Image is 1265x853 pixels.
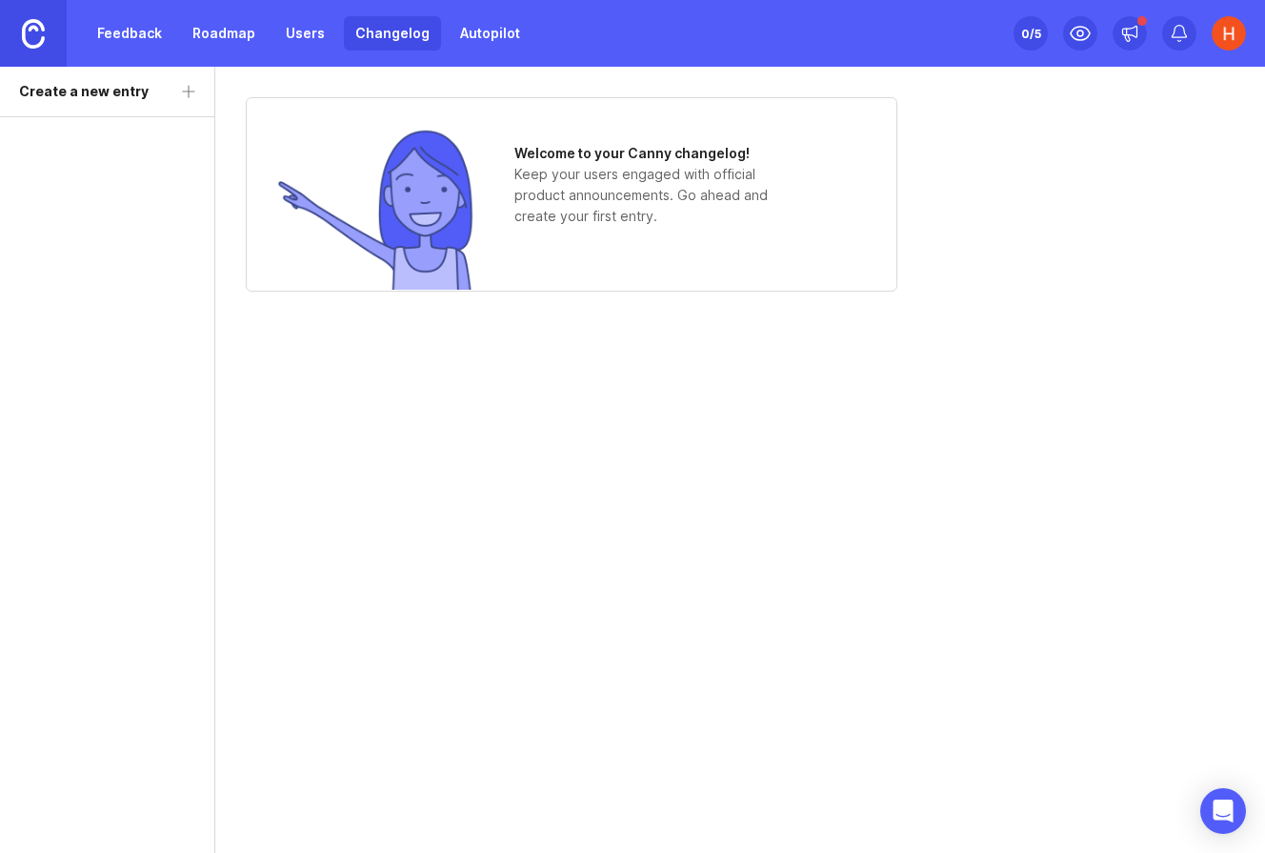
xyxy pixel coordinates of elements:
a: Roadmap [181,16,267,51]
img: no entries [276,128,476,290]
a: Users [274,16,336,51]
img: Canny Home [22,19,45,49]
a: Changelog [344,16,441,51]
button: 0/5 [1014,16,1048,51]
a: Autopilot [449,16,532,51]
p: Keep your users engaged with official product announcements. Go ahead and create your first entry. [514,164,800,227]
h1: Welcome to your Canny changelog! [514,143,800,164]
div: 0 /5 [1021,20,1041,47]
a: Feedback [86,16,173,51]
div: Create a new entry [19,81,149,102]
img: Heather Davis [1212,16,1246,51]
div: Open Intercom Messenger [1200,788,1246,834]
